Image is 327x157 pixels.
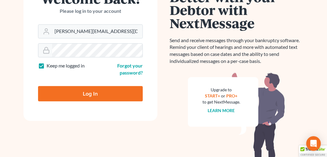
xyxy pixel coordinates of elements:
input: Log In [38,86,143,101]
a: Forgot your password? [117,63,143,75]
a: Learn more [208,108,235,113]
input: Email Address [52,25,142,38]
div: Upgrade to [202,87,240,93]
div: to get NextMessage. [202,99,240,105]
p: Please log in to your account [38,8,143,15]
p: Send and receive messages through your bankruptcy software. Remind your client of hearings and mo... [170,37,304,65]
div: Open Intercom Messenger [306,136,321,151]
label: Keep me logged in [47,62,85,69]
div: TrustedSite Certified [299,145,327,157]
a: PRO+ [227,93,238,98]
a: START+ [205,93,220,98]
span: or [221,93,226,98]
